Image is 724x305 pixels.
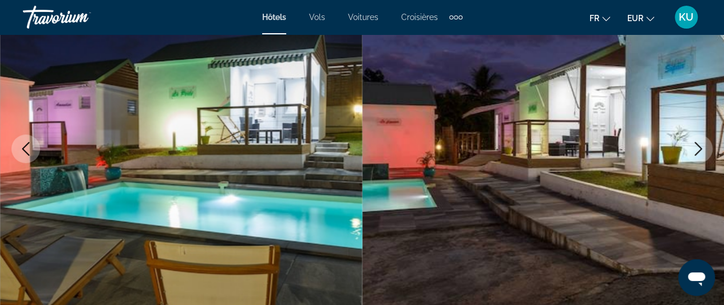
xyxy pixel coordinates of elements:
[262,13,286,22] a: Hôtels
[590,14,599,23] span: fr
[401,13,438,22] a: Croisières
[309,13,325,22] a: Vols
[590,10,610,26] button: Change language
[627,10,654,26] button: Change currency
[348,13,378,22] a: Voitures
[679,11,694,23] span: KU
[671,5,701,29] button: User Menu
[627,14,643,23] span: EUR
[678,259,715,296] iframe: Bouton de lancement de la fenêtre de messagerie
[23,2,137,32] a: Travorium
[11,134,40,163] button: Previous image
[449,8,462,26] button: Extra navigation items
[684,134,713,163] button: Next image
